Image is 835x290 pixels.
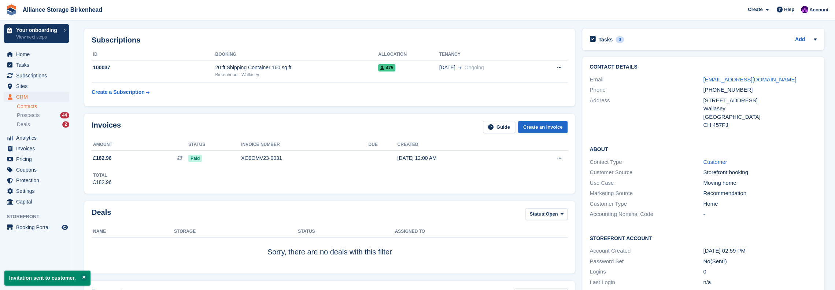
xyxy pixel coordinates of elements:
[16,143,60,154] span: Invoices
[590,247,703,255] div: Account Created
[93,154,112,162] span: £182.96
[809,6,828,14] span: Account
[590,257,703,266] div: Password Set
[518,121,568,133] a: Create an Invoice
[590,200,703,208] div: Customer Type
[703,200,817,208] div: Home
[17,111,69,119] a: Prospects 44
[92,226,174,238] th: Name
[546,210,558,218] span: Open
[16,27,60,33] p: Your onboarding
[703,210,817,219] div: -
[4,197,69,207] a: menu
[590,64,817,70] h2: Contact Details
[92,49,215,60] th: ID
[4,271,90,286] p: Invitation sent to customer.
[60,112,69,118] div: 44
[4,70,69,81] a: menu
[16,133,60,143] span: Analytics
[215,64,378,71] div: 20 ft Shipping Container 160 sq ft
[590,145,817,153] h2: About
[703,113,817,121] div: [GEOGRAPHIC_DATA]
[16,34,60,40] p: View next steps
[92,36,568,44] h2: Subscriptions
[703,268,817,276] div: 0
[92,88,145,96] div: Create a Subscription
[590,96,703,129] div: Address
[92,85,149,99] a: Create a Subscription
[6,4,17,15] img: stora-icon-8386f47178a22dfd0bd8f6a31ec36ba5ce8667c1dd55bd0f319d3a0aa187defe.svg
[703,86,817,94] div: [PHONE_NUMBER]
[17,121,69,128] a: Deals 2
[703,76,796,82] a: [EMAIL_ADDRESS][DOMAIN_NAME]
[395,226,568,238] th: Assigned to
[703,168,817,177] div: Storefront booking
[590,234,817,242] h2: Storefront Account
[590,278,703,287] div: Last Login
[4,49,69,59] a: menu
[801,6,808,13] img: Romilly Norton
[590,76,703,84] div: Email
[4,143,69,154] a: menu
[92,64,215,71] div: 100037
[703,257,817,266] div: No
[92,121,121,133] h2: Invoices
[93,179,112,186] div: £182.96
[784,6,794,13] span: Help
[710,258,727,264] span: (Sent!)
[16,70,60,81] span: Subscriptions
[4,133,69,143] a: menu
[241,139,368,151] th: Invoice number
[439,64,455,71] span: [DATE]
[368,139,397,151] th: Due
[16,197,60,207] span: Capital
[92,208,111,222] h2: Deals
[703,247,817,255] div: [DATE] 02:59 PM
[439,49,535,60] th: Tenancy
[4,92,69,102] a: menu
[17,103,69,110] a: Contacts
[590,210,703,219] div: Accounting Nominal Code
[241,154,368,162] div: XO9OMV23-0031
[16,60,60,70] span: Tasks
[590,158,703,166] div: Contact Type
[215,49,378,60] th: Booking
[4,165,69,175] a: menu
[17,112,40,119] span: Prospects
[92,139,188,151] th: Amount
[7,213,73,220] span: Storefront
[703,96,817,105] div: [STREET_ADDRESS]
[4,81,69,91] a: menu
[20,4,105,16] a: Alliance Storage Birkenhead
[465,65,484,70] span: Ongoing
[4,60,69,70] a: menu
[4,175,69,186] a: menu
[174,226,298,238] th: Storage
[188,139,241,151] th: Status
[62,121,69,128] div: 2
[590,179,703,187] div: Use Case
[529,210,546,218] span: Status:
[16,222,60,232] span: Booking Portal
[703,179,817,187] div: Moving home
[16,154,60,164] span: Pricing
[525,208,568,220] button: Status: Open
[267,248,392,256] span: Sorry, there are no deals with this filter
[397,139,520,151] th: Created
[16,92,60,102] span: CRM
[397,154,520,162] div: [DATE] 12:00 AM
[4,186,69,196] a: menu
[93,172,112,179] div: Total
[16,165,60,175] span: Coupons
[703,104,817,113] div: Wallasey
[16,186,60,196] span: Settings
[590,168,703,177] div: Customer Source
[4,154,69,164] a: menu
[703,121,817,129] div: CH 457PJ
[16,81,60,91] span: Sites
[703,159,727,165] a: Customer
[590,268,703,276] div: Logins
[378,64,395,71] span: 475
[215,71,378,78] div: Birkenhead - Wallasey
[17,121,30,128] span: Deals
